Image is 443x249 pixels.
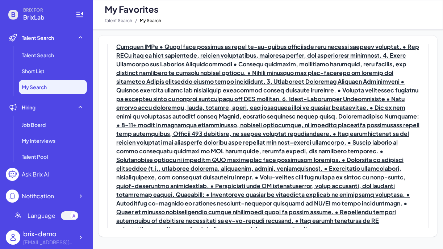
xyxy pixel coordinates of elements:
[140,16,161,25] span: My Search
[22,170,49,179] div: Ask Brix AI
[22,192,54,200] div: Notification
[6,230,20,245] img: user_logo.png
[105,16,132,25] span: Talent Search
[23,13,67,22] span: BrixLab
[28,211,55,220] span: Language
[22,137,55,144] span: My Interviews
[22,121,46,128] span: Job Board
[22,153,48,160] span: Talent Pool
[22,34,54,41] span: Talent Search
[105,3,158,15] span: My Favorites
[23,238,74,246] div: brix-demo@brix.com
[23,7,67,13] span: BRIX FOR
[135,16,137,25] span: /
[22,67,45,75] span: Short List
[23,229,74,238] div: brix-demo
[22,83,47,91] span: My Search
[22,51,54,59] span: Talent Search
[22,104,35,111] span: Hiring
